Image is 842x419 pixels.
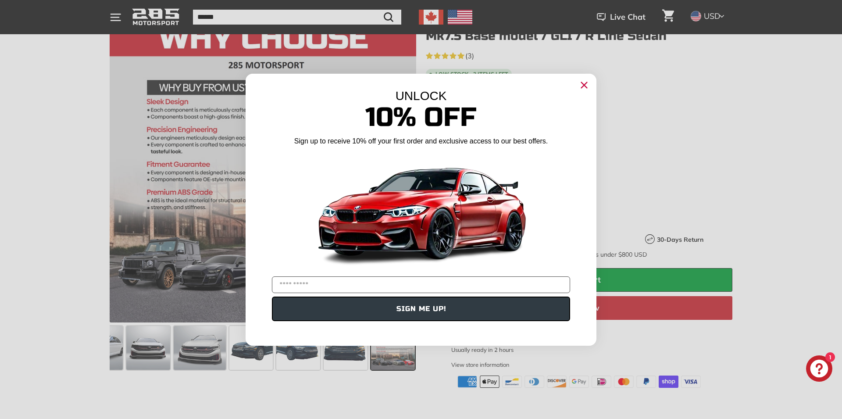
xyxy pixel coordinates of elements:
[803,355,835,384] inbox-online-store-chat: Shopify online store chat
[396,89,447,103] span: UNLOCK
[577,78,591,92] button: Close dialog
[294,137,548,145] span: Sign up to receive 10% off your first order and exclusive access to our best offers.
[311,150,531,273] img: Banner showing BMW 4 Series Body kit
[272,297,570,321] button: SIGN ME UP!
[272,276,570,293] input: YOUR EMAIL
[365,101,477,133] span: 10% Off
